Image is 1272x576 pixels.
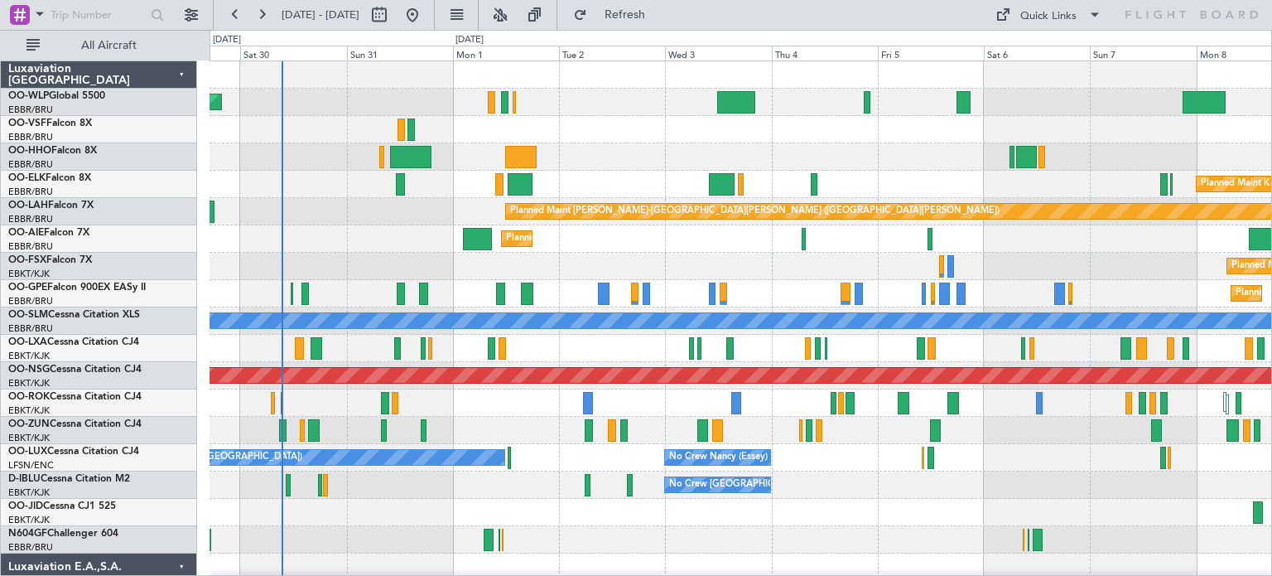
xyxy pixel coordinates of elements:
[8,91,49,101] span: OO-WLP
[8,365,50,375] span: OO-NSG
[8,173,91,183] a: OO-ELKFalcon 8X
[8,119,46,128] span: OO-VSF
[566,2,665,28] button: Refresh
[8,201,94,211] a: OO-LAHFalcon 7X
[987,2,1110,28] button: Quick Links
[8,474,130,484] a: D-IBLUCessna Citation M2
[8,501,43,511] span: OO-JID
[8,158,53,171] a: EBBR/BRU
[559,46,665,61] div: Tue 2
[8,432,50,444] a: EBKT/KJK
[590,9,660,21] span: Refresh
[878,46,984,61] div: Fri 5
[984,46,1090,61] div: Sat 6
[669,472,947,497] div: No Crew [GEOGRAPHIC_DATA] ([GEOGRAPHIC_DATA] National)
[8,310,140,320] a: OO-SLMCessna Citation XLS
[138,445,302,470] div: No Crew Paris ([GEOGRAPHIC_DATA])
[8,322,53,335] a: EBBR/BRU
[347,46,453,61] div: Sun 31
[8,529,118,539] a: N604GFChallenger 604
[8,501,116,511] a: OO-JIDCessna CJ1 525
[8,529,47,539] span: N604GF
[510,199,1000,224] div: Planned Maint [PERSON_NAME]-[GEOGRAPHIC_DATA][PERSON_NAME] ([GEOGRAPHIC_DATA][PERSON_NAME])
[8,283,146,293] a: OO-GPEFalcon 900EX EASy II
[8,392,142,402] a: OO-ROKCessna Citation CJ4
[8,419,142,429] a: OO-ZUNCessna Citation CJ4
[8,295,53,307] a: EBBR/BRU
[8,201,48,211] span: OO-LAH
[8,91,105,101] a: OO-WLPGlobal 5500
[8,173,46,183] span: OO-ELK
[8,486,50,499] a: EBKT/KJK
[453,46,559,61] div: Mon 1
[8,350,50,362] a: EBKT/KJK
[8,228,89,238] a: OO-AIEFalcon 7X
[669,445,768,470] div: No Crew Nancy (Essey)
[8,213,53,225] a: EBBR/BRU
[665,46,771,61] div: Wed 3
[772,46,878,61] div: Thu 4
[8,459,54,472] a: LFSN/ENC
[8,365,142,375] a: OO-NSGCessna Citation CJ4
[213,33,241,47] div: [DATE]
[8,228,44,238] span: OO-AIE
[8,514,50,526] a: EBKT/KJK
[8,255,46,265] span: OO-FSX
[8,377,50,390] a: EBKT/KJK
[8,310,48,320] span: OO-SLM
[8,337,139,347] a: OO-LXACessna Citation CJ4
[43,40,175,51] span: All Aircraft
[8,283,47,293] span: OO-GPE
[8,119,92,128] a: OO-VSFFalcon 8X
[8,447,47,457] span: OO-LUX
[506,226,767,251] div: Planned Maint [GEOGRAPHIC_DATA] ([GEOGRAPHIC_DATA])
[51,2,146,27] input: Trip Number
[8,146,51,156] span: OO-HHO
[8,268,50,280] a: EBKT/KJK
[8,337,47,347] span: OO-LXA
[8,474,41,484] span: D-IBLU
[18,32,180,59] button: All Aircraft
[8,104,53,116] a: EBBR/BRU
[8,186,53,198] a: EBBR/BRU
[240,46,346,61] div: Sat 30
[282,7,359,22] span: [DATE] - [DATE]
[8,541,53,554] a: EBBR/BRU
[8,131,53,143] a: EBBR/BRU
[8,146,97,156] a: OO-HHOFalcon 8X
[8,447,139,457] a: OO-LUXCessna Citation CJ4
[8,240,53,253] a: EBBR/BRU
[455,33,484,47] div: [DATE]
[8,404,50,417] a: EBKT/KJK
[1020,8,1077,25] div: Quick Links
[8,255,92,265] a: OO-FSXFalcon 7X
[8,392,50,402] span: OO-ROK
[1090,46,1196,61] div: Sun 7
[8,419,50,429] span: OO-ZUN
